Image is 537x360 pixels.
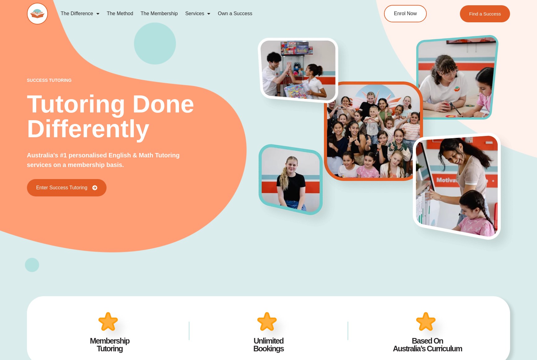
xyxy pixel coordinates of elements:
span: Enter Success Tutoring [36,185,87,190]
span: Enrol Now [394,11,417,16]
a: Services [181,7,214,21]
a: The Membership [137,7,181,21]
p: Australia's #1 personalised English & Math Tutoring services on a membership basis. [27,151,196,170]
a: Own a Success [214,7,256,21]
h2: Tutoring Done Differently [27,92,259,141]
h2: Based On Australia’s Curriculum [357,337,497,353]
h2: Membership Tutoring [40,337,180,353]
h2: Unlimited Bookings [199,337,338,353]
a: Find a Success [460,5,510,22]
nav: Menu [57,7,356,21]
p: success tutoring [27,78,259,82]
a: Enrol Now [384,5,427,22]
span: Find a Success [469,11,501,16]
a: Enter Success Tutoring [27,179,107,196]
a: The Method [103,7,137,21]
a: The Difference [57,7,103,21]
